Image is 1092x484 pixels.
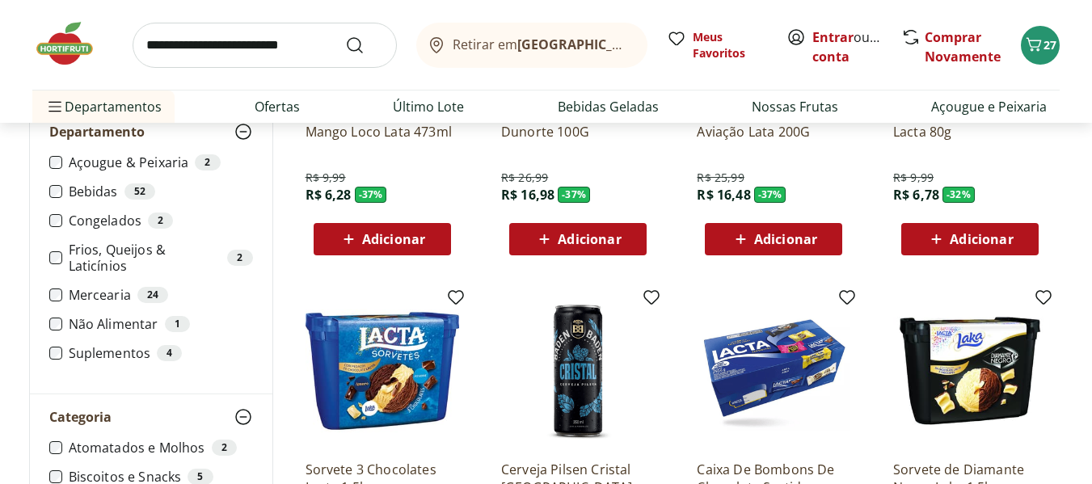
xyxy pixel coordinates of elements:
[950,233,1013,246] span: Adicionar
[558,97,659,116] a: Bebidas Geladas
[509,223,647,255] button: Adicionar
[69,440,253,456] label: Atomatados e Molhos
[306,186,352,204] span: R$ 6,28
[355,187,387,203] span: - 37 %
[812,27,884,66] span: ou
[49,124,145,140] span: Departamento
[32,19,113,68] img: Hortifruti
[165,316,190,332] div: 1
[69,154,253,170] label: Açougue & Peixaria
[893,170,934,186] span: R$ 9,99
[148,213,173,229] div: 2
[752,97,838,116] a: Nossas Frutas
[69,345,253,361] label: Suplementos
[1044,37,1056,53] span: 27
[30,109,272,154] button: Departamento
[667,29,767,61] a: Meus Favoritos
[69,242,253,274] label: Frios, Queijos & Laticínios
[157,345,182,361] div: 4
[501,186,554,204] span: R$ 16,98
[501,170,548,186] span: R$ 26,99
[362,233,425,246] span: Adicionar
[697,294,850,448] img: Caixa De Bombons De Chocolate Sortidos Favoritos Lacta 250,6g
[345,36,384,55] button: Submit Search
[137,287,168,303] div: 24
[69,183,253,200] label: Bebidas
[393,97,464,116] a: Último Lote
[558,233,621,246] span: Adicionar
[306,294,459,448] img: Sorvete 3 Chocolates Lacta 1,5l
[133,23,397,68] input: search
[697,170,744,186] span: R$ 25,99
[812,28,901,65] a: Criar conta
[893,186,939,204] span: R$ 6,78
[1021,26,1060,65] button: Carrinho
[942,187,975,203] span: - 32 %
[558,187,590,203] span: - 37 %
[501,294,655,448] img: Cerveja Pilsen Cristal Baden Baden Lata 350ml
[314,223,451,255] button: Adicionar
[754,233,817,246] span: Adicionar
[69,316,253,332] label: Não Alimentar
[227,250,252,266] div: 2
[925,28,1001,65] a: Comprar Novamente
[30,394,272,440] button: Categoria
[693,29,767,61] span: Meus Favoritos
[931,97,1047,116] a: Açougue e Peixaria
[212,440,237,456] div: 2
[705,223,842,255] button: Adicionar
[69,213,253,229] label: Congelados
[697,186,750,204] span: R$ 16,48
[453,37,631,52] span: Retirar em
[416,23,647,68] button: Retirar em[GEOGRAPHIC_DATA]/[GEOGRAPHIC_DATA]
[49,409,112,425] span: Categoria
[893,294,1047,448] img: Sorvete de Diamante Negro Laka 1,5l
[195,154,220,170] div: 2
[45,87,162,126] span: Departamentos
[124,183,155,200] div: 52
[517,36,790,53] b: [GEOGRAPHIC_DATA]/[GEOGRAPHIC_DATA]
[255,97,300,116] a: Ofertas
[45,87,65,126] button: Menu
[754,187,786,203] span: - 37 %
[69,287,253,303] label: Mercearia
[812,28,854,46] a: Entrar
[901,223,1039,255] button: Adicionar
[306,170,346,186] span: R$ 9,99
[30,154,272,394] div: Departamento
